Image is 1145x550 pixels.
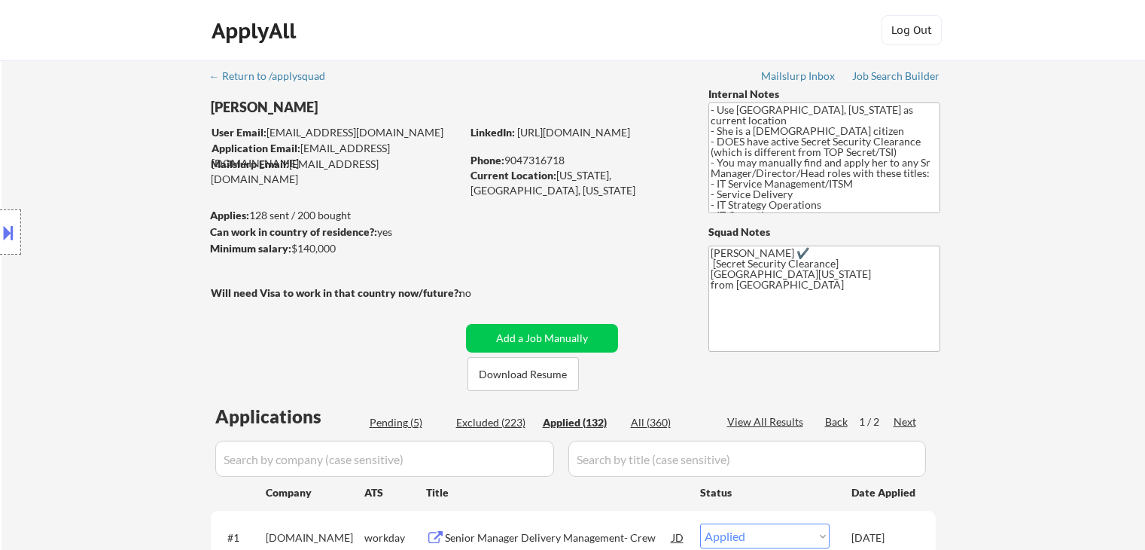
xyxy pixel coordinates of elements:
div: [EMAIL_ADDRESS][DOMAIN_NAME] [212,141,461,170]
strong: Can work in country of residence?: [210,225,377,238]
strong: Current Location: [470,169,556,182]
div: [EMAIL_ADDRESS][DOMAIN_NAME] [212,125,461,140]
input: Search by company (case sensitive) [215,441,554,477]
div: $140,000 [210,241,461,256]
div: Title [426,485,686,500]
div: Internal Notes [708,87,940,102]
div: Job Search Builder [852,71,940,81]
strong: Phone: [470,154,504,167]
div: ATS [364,485,426,500]
input: Search by title (case sensitive) [568,441,926,477]
div: Senior Manager Delivery Management- Crew [445,530,672,545]
div: Mailslurp Inbox [761,71,836,81]
a: [URL][DOMAIN_NAME] [517,126,630,139]
div: Pending (5) [370,415,445,430]
a: Mailslurp Inbox [761,70,836,85]
div: [PERSON_NAME] [211,98,520,117]
div: ← Return to /applysquad [209,71,340,81]
div: 128 sent / 200 bought [210,208,461,223]
div: Applied (132) [543,415,618,430]
div: no [459,286,502,301]
div: workday [364,530,426,545]
div: [DATE] [851,530,918,545]
a: ← Return to /applysquad [209,70,340,85]
button: Download Resume [467,357,579,391]
div: Excluded (223) [456,415,531,430]
div: Applications [215,408,364,426]
div: Status [700,478,830,506]
div: [US_STATE], [GEOGRAPHIC_DATA], [US_STATE] [470,168,684,197]
div: Back [825,414,849,429]
button: Add a Job Manually [466,324,618,353]
div: yes [210,225,456,240]
div: ApplyAll [212,18,300,44]
div: Next [894,414,918,429]
div: All (360) [631,415,706,430]
div: Squad Notes [708,225,940,240]
button: Log Out [882,15,942,45]
div: Company [266,485,364,500]
div: View All Results [727,414,808,429]
div: 1 / 2 [859,414,894,429]
div: [EMAIL_ADDRESS][DOMAIN_NAME] [211,157,461,186]
strong: LinkedIn: [470,126,515,139]
a: Job Search Builder [852,70,940,85]
div: 9047316718 [470,153,684,168]
div: #1 [227,530,254,545]
div: Date Applied [851,485,918,500]
strong: Will need Visa to work in that country now/future?: [211,286,461,299]
div: [DOMAIN_NAME] [266,530,364,545]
